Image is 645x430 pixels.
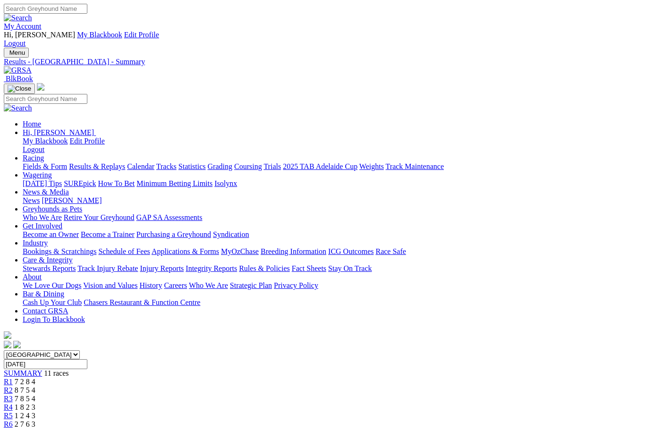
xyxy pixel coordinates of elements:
[214,179,237,187] a: Isolynx
[4,412,13,420] a: R5
[70,137,105,145] a: Edit Profile
[136,179,212,187] a: Minimum Betting Limits
[23,213,62,221] a: Who We Are
[359,162,384,170] a: Weights
[4,4,87,14] input: Search
[4,22,42,30] a: My Account
[83,281,137,289] a: Vision and Values
[208,162,232,170] a: Grading
[4,31,75,39] span: Hi, [PERSON_NAME]
[23,196,641,205] div: News & Media
[23,273,42,281] a: About
[23,298,641,307] div: Bar & Dining
[4,84,35,94] button: Toggle navigation
[4,31,641,48] div: My Account
[139,281,162,289] a: History
[15,378,35,386] span: 7 2 8 4
[274,281,318,289] a: Privacy Policy
[77,264,138,272] a: Track Injury Rebate
[23,239,48,247] a: Industry
[261,247,326,255] a: Breeding Information
[23,315,85,323] a: Login To Blackbook
[4,369,42,377] a: SUMMARY
[23,247,96,255] a: Bookings & Scratchings
[4,58,641,66] a: Results - [GEOGRAPHIC_DATA] - Summary
[81,230,135,238] a: Become a Trainer
[178,162,206,170] a: Statistics
[4,420,13,428] a: R6
[4,39,25,47] a: Logout
[23,171,52,179] a: Wagering
[23,128,94,136] span: Hi, [PERSON_NAME]
[23,264,641,273] div: Care & Integrity
[239,264,290,272] a: Rules & Policies
[189,281,228,289] a: Who We Are
[136,230,211,238] a: Purchasing a Greyhound
[23,213,641,222] div: Greyhounds as Pets
[84,298,200,306] a: Chasers Restaurant & Function Centre
[98,247,150,255] a: Schedule of Fees
[23,188,69,196] a: News & Media
[44,369,68,377] span: 11 races
[4,66,32,75] img: GRSA
[23,162,641,171] div: Racing
[4,359,87,369] input: Select date
[23,128,96,136] a: Hi, [PERSON_NAME]
[23,281,81,289] a: We Love Our Dogs
[23,137,641,154] div: Hi, [PERSON_NAME]
[23,162,67,170] a: Fields & Form
[42,196,102,204] a: [PERSON_NAME]
[8,85,31,93] img: Close
[4,14,32,22] img: Search
[4,378,13,386] a: R1
[221,247,259,255] a: MyOzChase
[140,264,184,272] a: Injury Reports
[328,264,372,272] a: Stay On Track
[136,213,203,221] a: GAP SA Assessments
[4,403,13,411] span: R4
[127,162,154,170] a: Calendar
[69,162,125,170] a: Results & Replays
[23,145,44,153] a: Logout
[23,230,79,238] a: Become an Owner
[4,386,13,394] a: R2
[15,386,35,394] span: 8 7 5 4
[15,403,35,411] span: 1 8 2 3
[64,179,96,187] a: SUREpick
[23,196,40,204] a: News
[23,179,641,188] div: Wagering
[64,213,135,221] a: Retire Your Greyhound
[23,256,73,264] a: Care & Integrity
[37,83,44,91] img: logo-grsa-white.png
[23,247,641,256] div: Industry
[328,247,373,255] a: ICG Outcomes
[164,281,187,289] a: Careers
[230,281,272,289] a: Strategic Plan
[23,120,41,128] a: Home
[23,264,76,272] a: Stewards Reports
[9,49,25,56] span: Menu
[98,179,135,187] a: How To Bet
[4,94,87,104] input: Search
[4,331,11,339] img: logo-grsa-white.png
[234,162,262,170] a: Coursing
[4,395,13,403] a: R3
[23,154,44,162] a: Racing
[4,75,33,83] a: BlkBook
[15,420,35,428] span: 2 7 6 3
[263,162,281,170] a: Trials
[13,341,21,348] img: twitter.svg
[4,104,32,112] img: Search
[15,412,35,420] span: 1 2 4 3
[23,222,62,230] a: Get Involved
[77,31,122,39] a: My Blackbook
[23,230,641,239] div: Get Involved
[4,341,11,348] img: facebook.svg
[15,395,35,403] span: 7 8 5 4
